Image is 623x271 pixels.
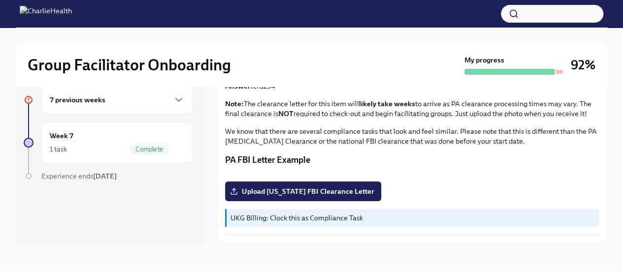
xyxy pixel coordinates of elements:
[230,213,595,223] p: UKG Billing: Clock this as Compliance Task
[571,56,595,74] h3: 92%
[24,122,193,163] a: Week 71 taskComplete
[41,172,117,181] span: Experience ends
[464,55,504,65] strong: My progress
[225,154,599,166] p: PA FBI Letter Example
[232,186,374,196] span: Upload [US_STATE] FBI Clearance Letter
[20,6,72,22] img: CharlieHealth
[50,94,105,105] h6: 7 previous weeks
[28,55,231,75] h2: Group Facilitator Onboarding
[225,99,599,119] p: The clearance letter for this item will to arrive as PA clearance processing times may vary. The ...
[225,181,381,201] label: Upload [US_STATE] FBI Clearance Letter
[225,126,599,146] p: We know that there are several compliance tasks that look and feel similar. Please note that this...
[50,130,73,141] h6: Week 7
[130,146,169,153] span: Complete
[225,99,244,108] strong: Note:
[359,99,415,108] strong: likely take weeks
[93,172,117,181] strong: [DATE]
[278,109,294,118] strong: NOT
[41,86,193,114] div: 7 previous weeks
[50,144,67,154] div: 1 task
